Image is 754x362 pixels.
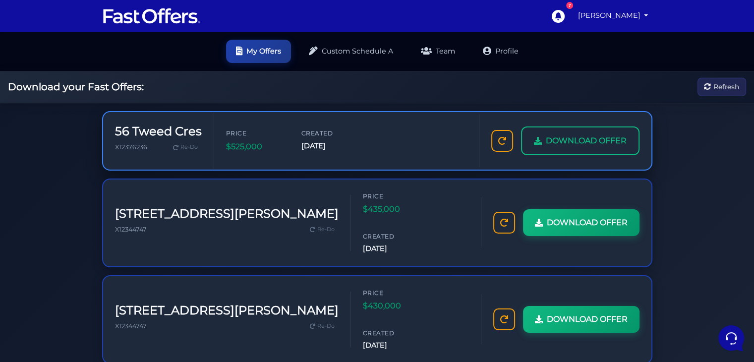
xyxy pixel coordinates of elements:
button: Refresh [697,78,746,96]
button: Messages [69,271,130,294]
span: Re-Do [317,225,335,234]
a: [PERSON_NAME] [574,6,652,25]
iframe: Customerly Messenger Launcher [716,323,746,353]
span: Your Conversations [16,56,80,63]
span: $435,000 [363,203,422,216]
div: 7 [566,2,573,9]
h2: Download your Fast Offers: [8,81,144,93]
span: DOWNLOAD OFFER [547,313,628,326]
span: Created [363,328,422,338]
p: Messages [85,285,114,294]
a: My Offers [226,40,291,63]
span: Price [226,128,286,138]
h3: [STREET_ADDRESS][PERSON_NAME] [115,207,339,221]
a: DOWNLOAD OFFER [523,306,639,333]
span: DOWNLOAD OFFER [547,216,628,229]
span: Start a Conversation [71,105,139,113]
span: Find an Answer [16,139,67,147]
h2: Hello [PERSON_NAME] 👋 [8,8,167,40]
a: DOWNLOAD OFFER [523,209,639,236]
span: [DATE] [363,243,422,254]
p: Help [154,285,167,294]
span: X12344747 [115,322,147,330]
a: 7 [546,4,569,27]
a: DOWNLOAD OFFER [521,126,639,155]
a: Open Help Center [123,139,182,147]
a: Re-Do [306,223,339,236]
p: Home [30,285,47,294]
span: Price [363,288,422,298]
span: Created [363,232,422,241]
span: $430,000 [363,300,422,312]
span: Price [363,191,422,201]
span: X12376236 [115,143,147,151]
button: Home [8,271,69,294]
button: Start a Conversation [16,99,182,119]
h3: [STREET_ADDRESS][PERSON_NAME] [115,303,339,318]
span: $525,000 [226,140,286,153]
a: Profile [473,40,528,63]
span: [DATE] [363,340,422,351]
span: X12344747 [115,226,147,233]
span: Created [301,128,361,138]
img: dark [16,71,36,91]
span: [DATE] [301,140,361,152]
a: Re-Do [306,320,339,333]
input: Search for an Article... [22,160,162,170]
span: Re-Do [180,143,198,152]
span: Refresh [713,81,739,92]
h3: 56 Tweed Cres [115,124,202,139]
a: Team [411,40,465,63]
a: Custom Schedule A [299,40,403,63]
a: Re-Do [169,141,202,154]
span: Re-Do [317,322,335,331]
button: Help [129,271,190,294]
a: See all [160,56,182,63]
span: DOWNLOAD OFFER [546,134,627,147]
img: dark [32,71,52,91]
